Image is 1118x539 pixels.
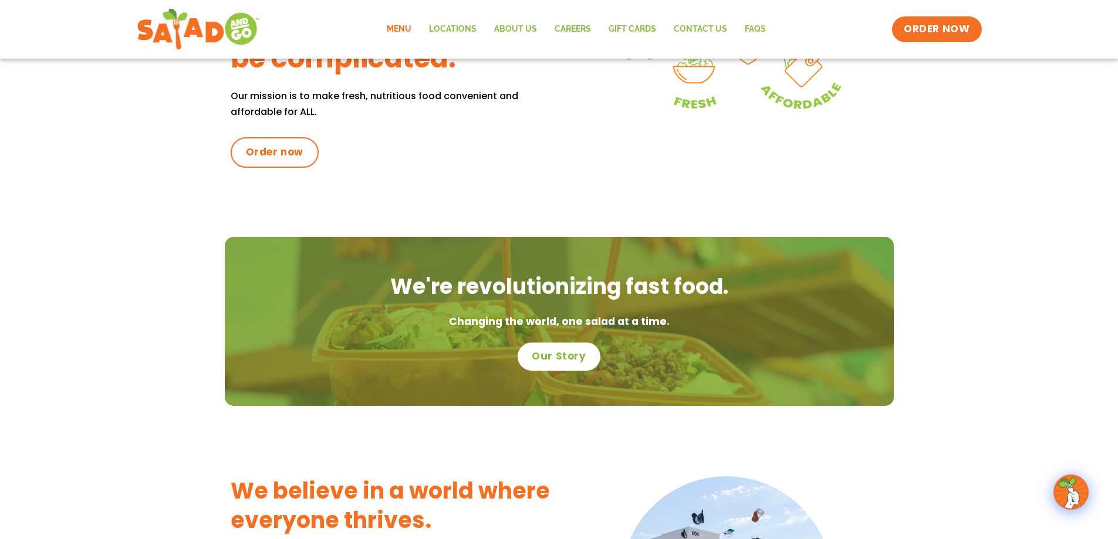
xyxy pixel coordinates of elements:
[237,272,882,301] h2: We're revolutionizing fast food.
[137,6,261,53] img: new-SAG-logo-768×292
[546,16,600,43] a: Careers
[231,137,319,168] a: Order now
[231,476,553,534] h3: We believe in a world where everyone thrives.
[231,88,559,120] p: Our mission is to make fresh, nutritious food convenient and affordable for ALL.
[237,313,882,331] p: Changing the world, one salad at a time.
[420,16,485,43] a: Locations
[665,16,736,43] a: Contact Us
[1055,476,1087,509] img: wpChatIcon
[532,350,586,364] span: Our Story
[485,16,546,43] a: About Us
[600,16,665,43] a: GIFT CARDS
[378,16,420,43] a: Menu
[736,16,775,43] a: FAQs
[246,145,303,160] span: Order now
[378,16,775,43] nav: Menu
[904,22,970,36] span: ORDER NOW
[892,16,981,42] a: ORDER NOW
[518,343,600,371] a: Our Story
[231,6,559,76] h3: Good eating shouldn't be complicated.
